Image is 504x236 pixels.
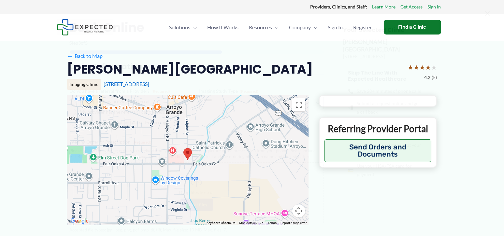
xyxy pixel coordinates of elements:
[79,40,81,46] span: 3
[80,119,194,126] label: I don't have a referral and am self-referring.
[83,190,310,195] span: Drop files here or
[199,88,324,94] label: Imaging Study Type
[348,124,354,133] span: 📅
[348,141,423,158] li: Email status updates about your appointment
[70,62,324,72] h3: Order Information
[348,162,423,179] li: Use your HSA/FSA card for payment
[348,70,423,82] h4: Skip the line with Expected Healthcare
[348,104,354,112] span: 📲
[85,40,88,46] span: 5
[481,7,494,20] span: ×
[343,38,428,53] p: [PERSON_NAME][GEOGRAPHIC_DATA]
[348,99,423,116] li: Submit a request online and get a call back
[180,199,213,211] button: select files, imaging order or prescription(required)
[348,87,354,95] span: 📞
[152,89,170,94] span: (Required)
[348,120,423,137] li: Easy scheduling with most major imaging clinics
[70,148,324,160] div: Please upload the imaging order you received from your doctor. It can be a picture of the prescri...
[80,98,194,105] label: I can upload my provider's referral.
[70,20,324,35] h2: Book Online
[70,227,324,233] span: Accepted file types: jpg, jpeg, png, pdf, bmp, tif, tiff, Max. file size: 10 MB, Max. files: 7.
[343,53,428,60] p: [STREET_ADDRESS]
[133,140,151,145] span: (Required)
[70,88,170,94] legend: Do you have a referral from a Provider?
[70,41,324,45] p: Step of
[240,89,259,94] span: (Required)
[348,87,423,95] li: Save 20+ minutes of phone calls
[348,145,354,154] span: 📧
[348,166,354,174] span: 💳
[343,26,428,34] h3: Your Selected Clinic
[70,139,324,145] label: Imaging Order or Prescription
[80,109,194,115] label: My provider has the referral; I can't access it.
